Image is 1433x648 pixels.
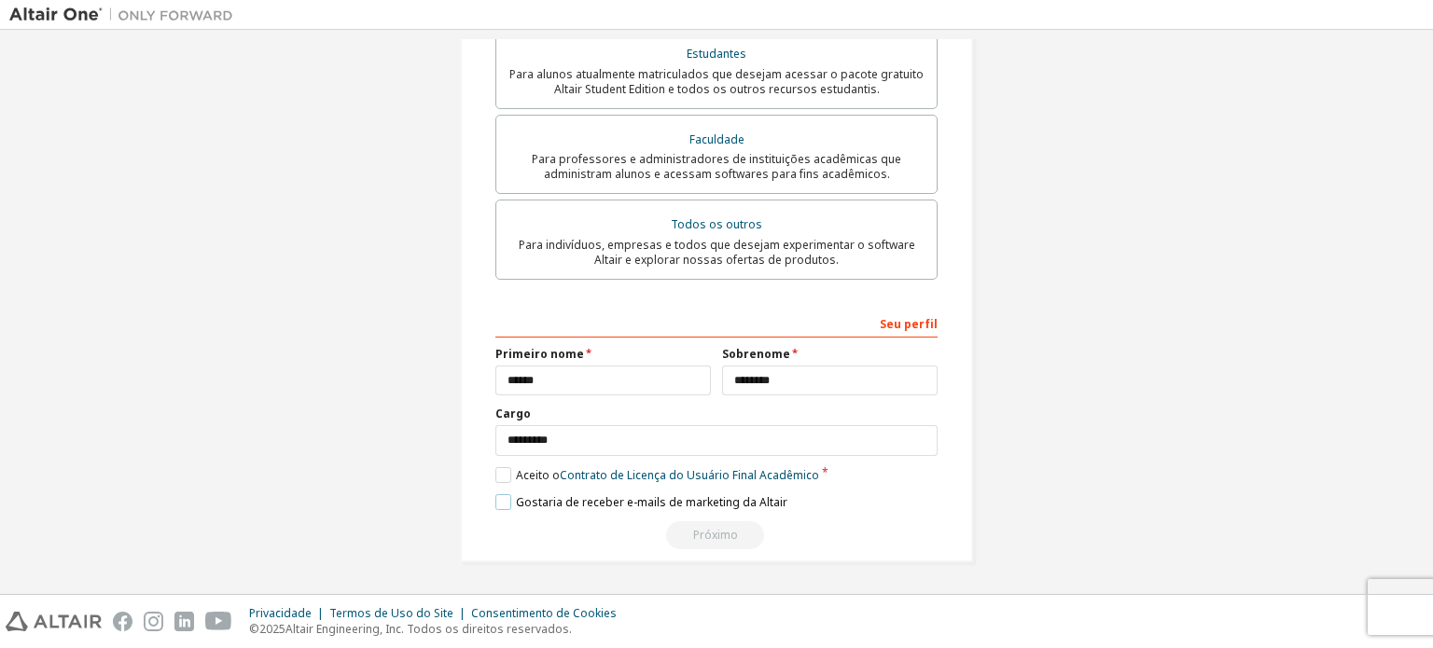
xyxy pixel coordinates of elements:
[285,621,572,637] font: Altair Engineering, Inc. Todos os direitos reservados.
[329,605,453,621] font: Termos de Uso do Site
[560,467,757,483] font: Contrato de Licença do Usuário Final
[687,46,746,62] font: Estudantes
[722,346,790,362] font: Sobrenome
[516,467,560,483] font: Aceito o
[249,621,259,637] font: ©
[759,467,819,483] font: Acadêmico
[495,521,938,549] div: You need to provide your academic email
[249,605,312,621] font: Privacidade
[174,612,194,631] img: linkedin.svg
[144,612,163,631] img: instagram.svg
[205,612,232,631] img: youtube.svg
[689,131,744,147] font: Faculdade
[532,151,901,182] font: Para professores e administradores de instituições acadêmicas que administram alunos e acessam so...
[671,216,762,232] font: Todos os outros
[495,346,584,362] font: Primeiro nome
[495,406,531,421] font: Cargo
[880,316,938,332] font: Seu perfil
[6,612,102,631] img: altair_logo.svg
[113,612,132,631] img: facebook.svg
[9,6,243,24] img: Altair Um
[471,605,617,621] font: Consentimento de Cookies
[516,494,787,510] font: Gostaria de receber e-mails de marketing da Altair
[509,66,924,97] font: Para alunos atualmente matriculados que desejam acessar o pacote gratuito Altair Student Edition ...
[519,237,915,268] font: Para indivíduos, empresas e todos que desejam experimentar o software Altair e explorar nossas of...
[259,621,285,637] font: 2025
